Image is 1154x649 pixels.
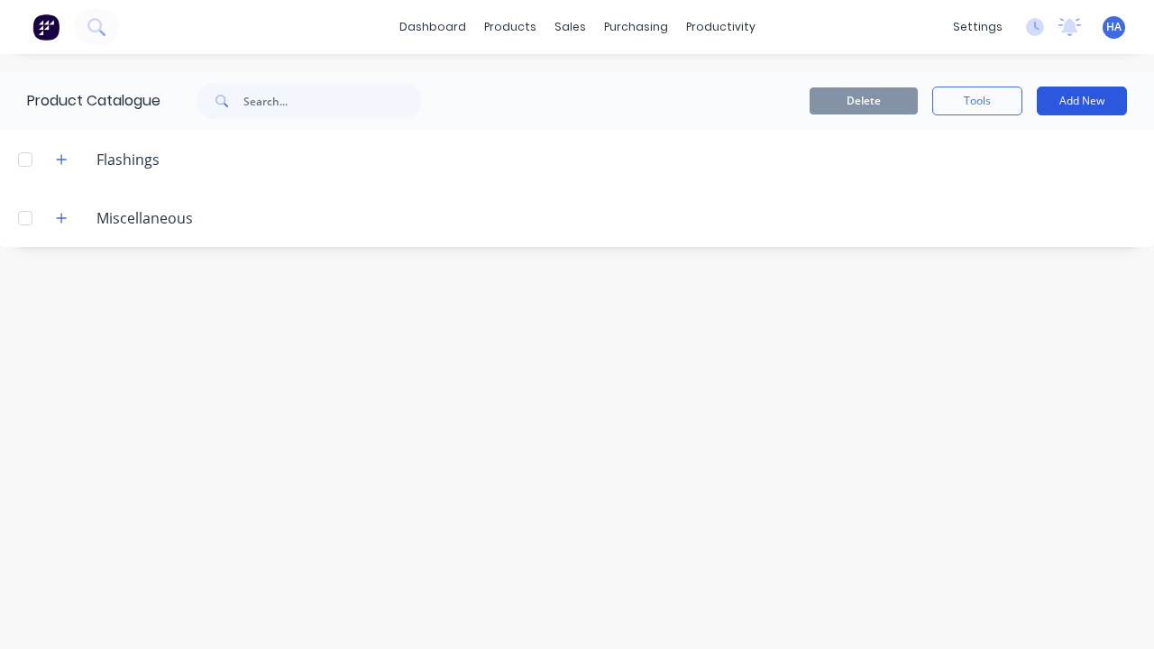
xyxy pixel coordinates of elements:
div: products [475,14,545,41]
button: Delete [810,87,918,114]
div: sales [545,14,595,41]
img: Factory [32,14,60,41]
button: Tools [932,87,1022,115]
input: Search... [243,83,422,119]
div: Miscellaneous [82,207,207,229]
button: Add New [1037,87,1127,115]
div: settings [944,14,1012,41]
span: HA [1106,19,1122,35]
div: Flashings [82,149,174,170]
div: productivity [677,14,765,41]
div: purchasing [595,14,677,41]
a: dashboard [390,14,475,41]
